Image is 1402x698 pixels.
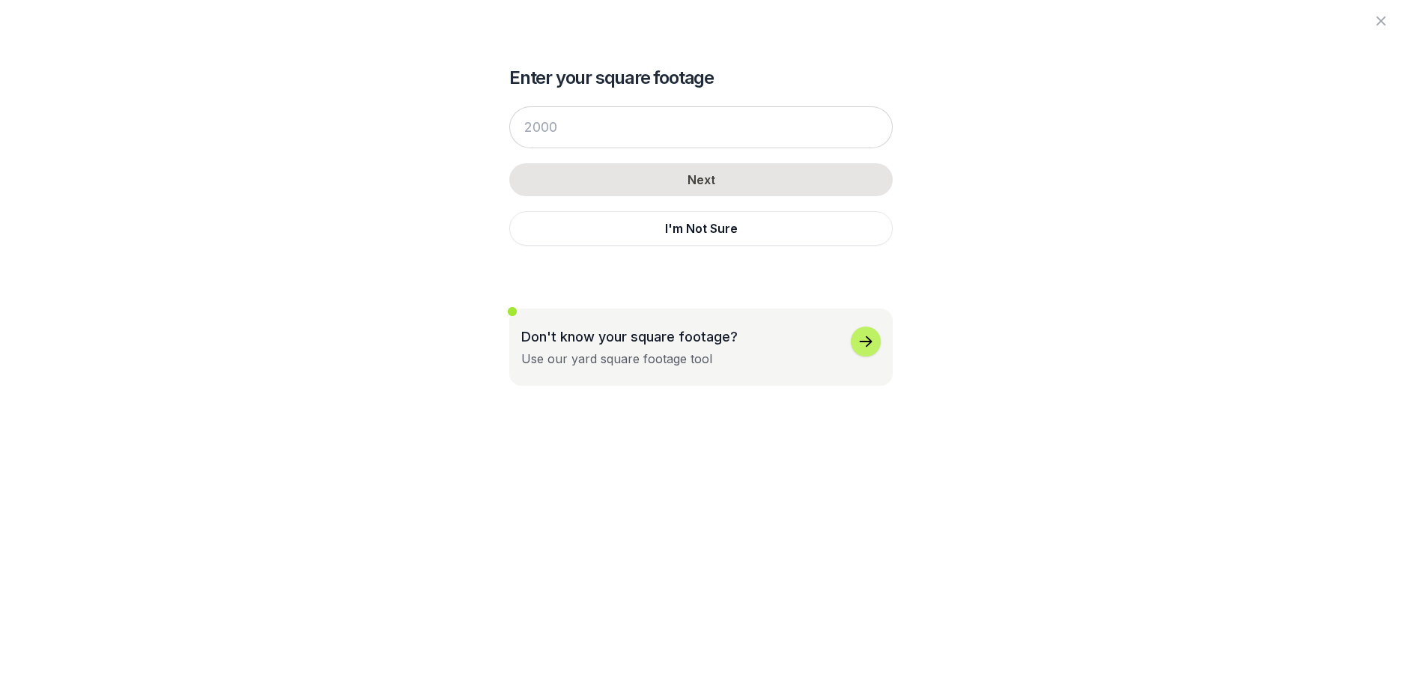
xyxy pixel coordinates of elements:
[509,163,893,196] button: Next
[509,106,893,148] input: 2000
[509,66,893,90] h2: Enter your square footage
[509,309,893,386] button: Don't know your square footage?Use our yard square footage tool
[521,350,712,368] div: Use our yard square footage tool
[509,211,893,246] button: I'm Not Sure
[521,327,738,347] p: Don't know your square footage?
